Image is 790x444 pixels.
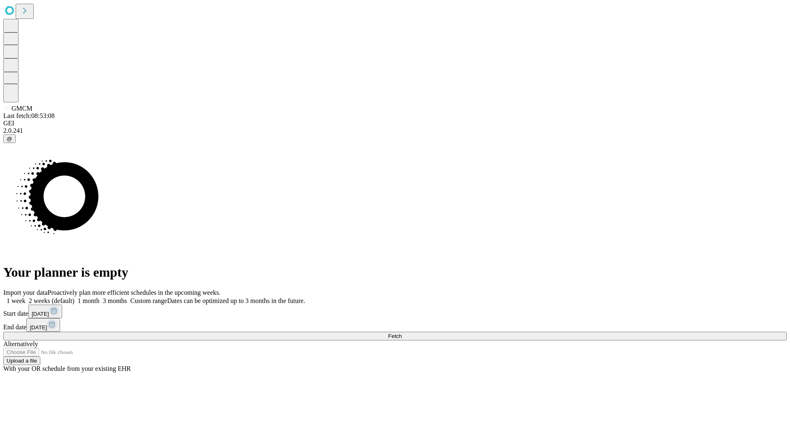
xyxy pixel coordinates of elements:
[3,356,40,365] button: Upload a file
[29,297,74,304] span: 2 weeks (default)
[103,297,127,304] span: 3 months
[7,297,26,304] span: 1 week
[167,297,305,304] span: Dates can be optimized up to 3 months in the future.
[3,365,131,372] span: With your OR schedule from your existing EHR
[3,340,38,347] span: Alternatively
[130,297,167,304] span: Custom range
[32,311,49,317] span: [DATE]
[3,134,16,143] button: @
[78,297,100,304] span: 1 month
[3,120,787,127] div: GEI
[3,127,787,134] div: 2.0.241
[388,333,402,339] span: Fetch
[3,289,48,296] span: Import your data
[3,305,787,318] div: Start date
[28,305,62,318] button: [DATE]
[12,105,33,112] span: GMCM
[3,265,787,280] h1: Your planner is empty
[30,324,47,331] span: [DATE]
[3,112,55,119] span: Last fetch: 08:53:08
[3,318,787,332] div: End date
[3,332,787,340] button: Fetch
[7,136,12,142] span: @
[48,289,221,296] span: Proactively plan more efficient schedules in the upcoming weeks.
[26,318,60,332] button: [DATE]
